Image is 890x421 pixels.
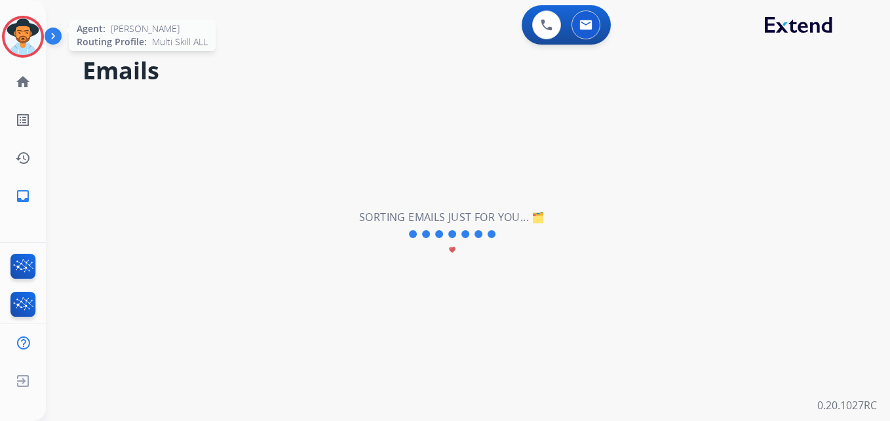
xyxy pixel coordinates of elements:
span: [PERSON_NAME] [111,22,180,35]
mat-icon: inbox [15,188,31,204]
img: avatar [5,18,41,55]
p: 0.20.1027RC [817,397,877,413]
span: Agent: [77,22,106,35]
mat-icon: favorite [448,246,456,254]
mat-icon: list_alt [15,112,31,128]
mat-icon: history [15,150,31,166]
span: Routing Profile: [77,35,147,49]
h2: Sorting emails just for you... 🗂️ [359,209,545,225]
mat-icon: home [15,74,31,90]
span: Multi Skill ALL [152,35,208,49]
h2: Emails [83,58,859,84]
